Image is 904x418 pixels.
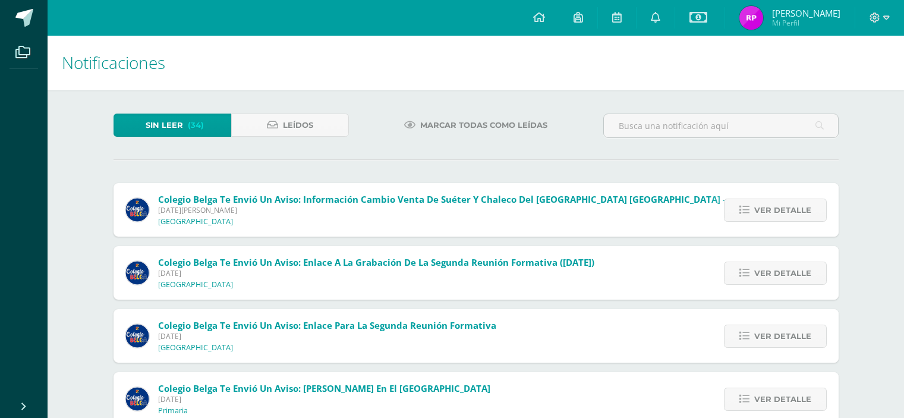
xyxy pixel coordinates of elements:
[158,406,188,416] p: Primaria
[125,198,149,222] img: 919ad801bb7643f6f997765cf4083301.png
[114,114,231,137] a: Sin leer(34)
[125,324,149,348] img: 919ad801bb7643f6f997765cf4083301.png
[739,6,763,30] img: 86b5fdf82b516cd82e2b97a1ad8108b3.png
[420,114,547,136] span: Marcar todas como leídas
[754,262,811,284] span: Ver detalle
[231,114,349,137] a: Leídos
[158,394,490,404] span: [DATE]
[158,268,594,278] span: [DATE]
[772,18,840,28] span: Mi Perfil
[754,199,811,221] span: Ver detalle
[158,280,233,290] p: [GEOGRAPHIC_DATA]
[158,256,594,268] span: Colegio Belga te envió un aviso: Enlace a la grabación de la Segunda Reunión Formativa ([DATE])
[125,387,149,411] img: 919ad801bb7643f6f997765cf4083301.png
[754,388,811,410] span: Ver detalle
[389,114,562,137] a: Marcar todas como leídas
[188,114,204,136] span: (34)
[158,217,233,227] p: [GEOGRAPHIC_DATA]
[604,114,838,137] input: Busca una notificación aquí
[158,205,726,215] span: [DATE][PERSON_NAME]
[62,51,165,74] span: Notificaciones
[158,382,490,394] span: Colegio Belga te envió un aviso: [PERSON_NAME] en el [GEOGRAPHIC_DATA]
[158,331,496,341] span: [DATE]
[146,114,183,136] span: Sin leer
[125,261,149,285] img: 919ad801bb7643f6f997765cf4083301.png
[283,114,313,136] span: Leídos
[158,343,233,353] p: [GEOGRAPHIC_DATA]
[772,7,840,19] span: [PERSON_NAME]
[158,319,496,331] span: Colegio Belga te envió un aviso: Enlace para la Segunda Reunión Formativa
[754,325,811,347] span: Ver detalle
[158,193,726,205] span: Colegio Belga te envió un aviso: Información cambio venta de suéter y chaleco del [GEOGRAPHIC_DAT...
